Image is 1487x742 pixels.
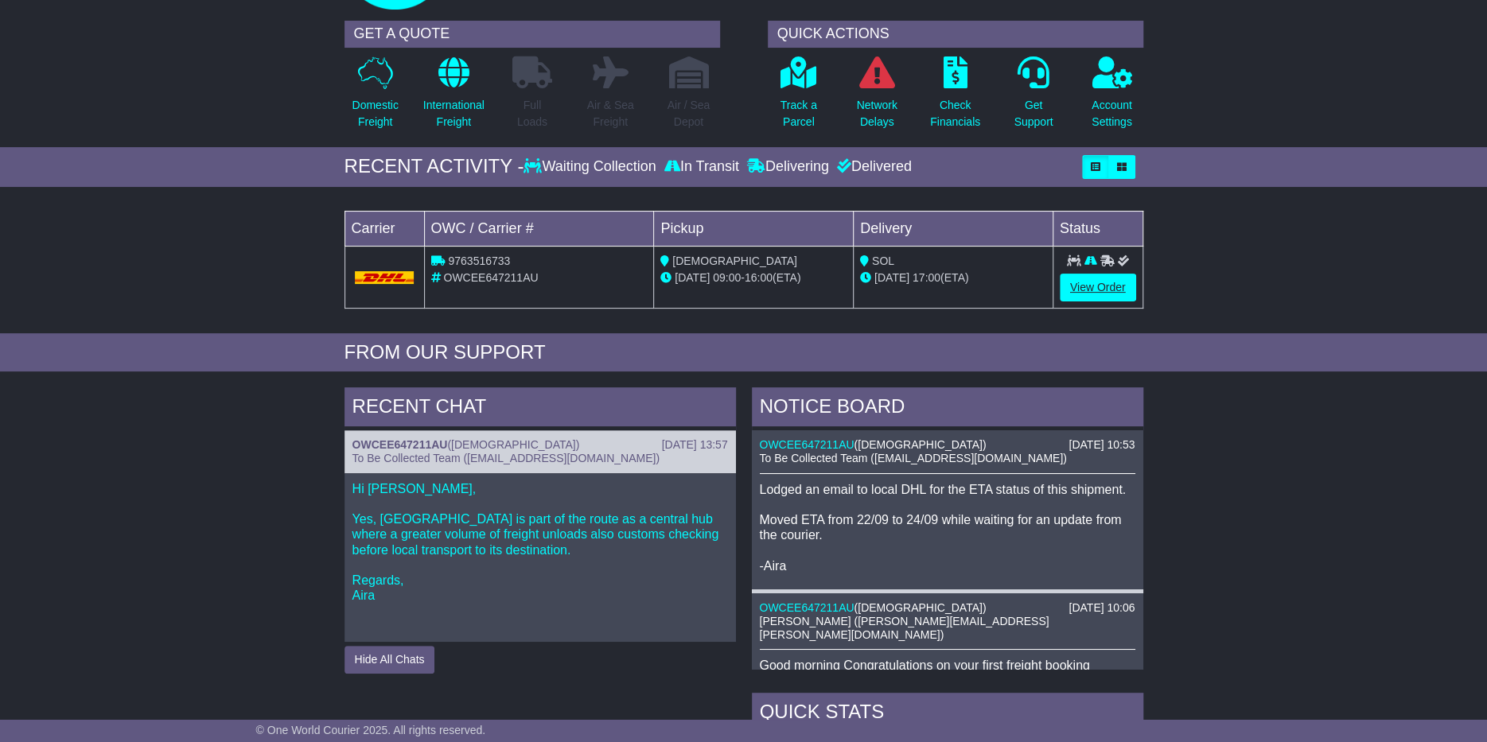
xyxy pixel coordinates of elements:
div: Waiting Collection [524,158,660,176]
p: Account Settings [1092,97,1132,130]
span: 16:00 [745,271,773,284]
p: Network Delays [856,97,897,130]
button: Hide All Chats [345,646,435,674]
div: [DATE] 10:06 [1069,601,1135,615]
span: [DEMOGRAPHIC_DATA] [672,254,797,267]
p: Get Support [1014,97,1053,130]
span: 9763516733 [448,254,510,267]
p: International Freight [423,97,485,130]
a: View Order [1060,274,1136,301]
a: GetSupport [1013,56,1053,139]
div: In Transit [660,158,743,176]
p: Hi [PERSON_NAME], Yes, [GEOGRAPHIC_DATA] is part of the route as a central hub where a greater vo... [352,481,728,634]
span: [DATE] [874,271,909,284]
img: DHL.png [355,271,415,284]
div: RECENT ACTIVITY - [345,155,524,178]
span: OWCEE647211AU [443,271,538,284]
a: Track aParcel [780,56,818,139]
a: NetworkDelays [855,56,897,139]
p: Air & Sea Freight [587,97,634,130]
a: OWCEE647211AU [760,438,854,451]
span: 09:00 [713,271,741,284]
p: Track a Parcel [780,97,817,130]
div: Delivering [743,158,833,176]
div: GET A QUOTE [345,21,720,48]
a: OWCEE647211AU [760,601,854,614]
td: Status [1053,211,1142,246]
span: To Be Collected Team ([EMAIL_ADDRESS][DOMAIN_NAME]) [352,452,660,464]
p: Air / Sea Depot [668,97,710,130]
td: OWC / Carrier # [424,211,654,246]
span: [DEMOGRAPHIC_DATA] [858,601,983,614]
p: Domestic Freight [352,97,398,130]
td: Pickup [654,211,854,246]
span: © One World Courier 2025. All rights reserved. [256,724,486,736]
div: FROM OUR SUPPORT [345,341,1143,364]
td: Carrier [345,211,424,246]
span: To Be Collected Team ([EMAIL_ADDRESS][DOMAIN_NAME]) [760,452,1067,464]
div: - (ETA) [660,270,847,286]
span: 17:00 [913,271,940,284]
div: ( ) [760,601,1135,615]
td: Delivery [853,211,1053,246]
a: OWCEE647211AU [352,438,448,451]
span: [DEMOGRAPHIC_DATA] [451,438,576,451]
a: InternationalFreight [422,56,485,139]
span: [PERSON_NAME] ([PERSON_NAME][EMAIL_ADDRESS][PERSON_NAME][DOMAIN_NAME]) [760,615,1049,641]
div: Delivered [833,158,912,176]
span: [DEMOGRAPHIC_DATA] [858,438,983,451]
div: QUICK ACTIONS [768,21,1143,48]
p: Lodged an email to local DHL for the ETA status of this shipment. Moved ETA from 22/09 to 24/09 w... [760,482,1135,573]
div: (ETA) [860,270,1046,286]
div: Quick Stats [752,693,1143,736]
div: [DATE] 13:57 [661,438,727,452]
div: ( ) [760,438,1135,452]
a: CheckFinancials [929,56,981,139]
a: DomesticFreight [351,56,399,139]
span: [DATE] [675,271,710,284]
span: SOL [872,254,894,267]
div: ( ) [352,438,728,452]
p: Check Financials [930,97,980,130]
div: [DATE] 10:53 [1069,438,1135,452]
div: RECENT CHAT [345,387,736,430]
a: AccountSettings [1091,56,1133,139]
p: Full Loads [512,97,552,130]
div: NOTICE BOARD [752,387,1143,430]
